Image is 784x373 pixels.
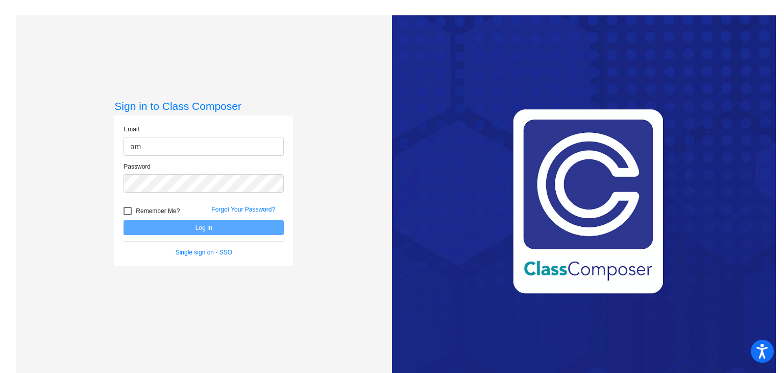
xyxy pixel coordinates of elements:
[176,249,232,256] a: Single sign on - SSO
[136,205,180,217] span: Remember Me?
[124,162,151,171] label: Password
[114,100,293,112] h3: Sign in to Class Composer
[124,125,139,134] label: Email
[211,206,275,213] a: Forgot Your Password?
[124,220,284,235] button: Log In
